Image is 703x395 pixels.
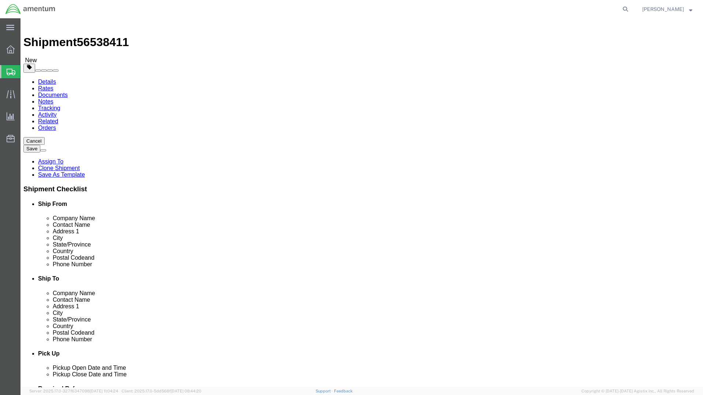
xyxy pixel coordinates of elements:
[171,389,201,393] span: [DATE] 08:44:20
[5,4,56,15] img: logo
[581,388,694,394] span: Copyright © [DATE]-[DATE] Agistix Inc., All Rights Reserved
[122,389,201,393] span: Client: 2025.17.0-5dd568f
[642,5,693,14] button: [PERSON_NAME]
[29,389,118,393] span: Server: 2025.17.0-327f6347098
[642,5,684,13] span: Trevor Williams
[316,389,334,393] a: Support
[334,389,353,393] a: Feedback
[90,389,118,393] span: [DATE] 11:04:24
[21,18,703,387] iframe: FS Legacy Container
